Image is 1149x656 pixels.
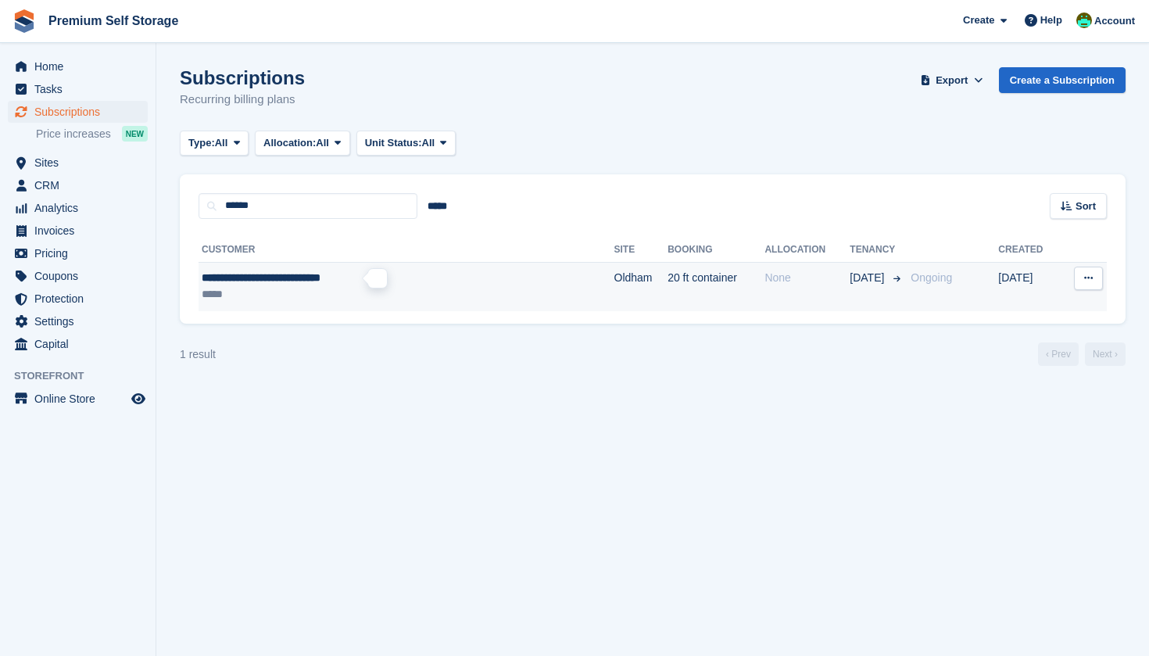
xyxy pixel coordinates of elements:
[263,135,316,151] span: Allocation:
[34,265,128,287] span: Coupons
[911,271,952,284] span: Ongoing
[255,131,350,156] button: Allocation: All
[614,262,668,311] td: Oldham
[34,56,128,77] span: Home
[34,197,128,219] span: Analytics
[998,238,1061,263] th: Created
[764,270,850,286] div: None
[8,220,148,242] a: menu
[999,67,1126,93] a: Create a Subscription
[8,333,148,355] a: menu
[34,152,128,174] span: Sites
[36,125,148,142] a: Price increases NEW
[36,127,111,142] span: Price increases
[34,388,128,410] span: Online Store
[850,238,904,263] th: Tenancy
[8,265,148,287] a: menu
[668,238,764,263] th: Booking
[8,388,148,410] a: menu
[34,78,128,100] span: Tasks
[356,131,456,156] button: Unit Status: All
[129,389,148,408] a: Preview store
[316,135,329,151] span: All
[998,262,1061,311] td: [DATE]
[13,9,36,33] img: stora-icon-8386f47178a22dfd0bd8f6a31ec36ba5ce8667c1dd55bd0f319d3a0aa187defe.svg
[1085,342,1126,366] a: Next
[764,238,850,263] th: Allocation
[180,131,249,156] button: Type: All
[936,73,968,88] span: Export
[180,91,305,109] p: Recurring billing plans
[199,238,614,263] th: Customer
[1035,342,1129,366] nav: Page
[8,310,148,332] a: menu
[8,288,148,310] a: menu
[668,262,764,311] td: 20 ft container
[422,135,435,151] span: All
[1076,199,1096,214] span: Sort
[8,78,148,100] a: menu
[188,135,215,151] span: Type:
[34,310,128,332] span: Settings
[34,101,128,123] span: Subscriptions
[918,67,986,93] button: Export
[180,346,216,363] div: 1 result
[8,197,148,219] a: menu
[34,174,128,196] span: CRM
[8,174,148,196] a: menu
[34,242,128,264] span: Pricing
[8,152,148,174] a: menu
[14,368,156,384] span: Storefront
[34,333,128,355] span: Capital
[850,270,887,286] span: [DATE]
[122,126,148,142] div: NEW
[8,56,148,77] a: menu
[1040,13,1062,28] span: Help
[1094,13,1135,29] span: Account
[614,238,668,263] th: Site
[42,8,184,34] a: Premium Self Storage
[963,13,994,28] span: Create
[34,288,128,310] span: Protection
[215,135,228,151] span: All
[8,101,148,123] a: menu
[180,67,305,88] h1: Subscriptions
[8,242,148,264] a: menu
[34,220,128,242] span: Invoices
[365,135,422,151] span: Unit Status:
[1038,342,1079,366] a: Previous
[1076,13,1092,28] img: Anthony Bell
